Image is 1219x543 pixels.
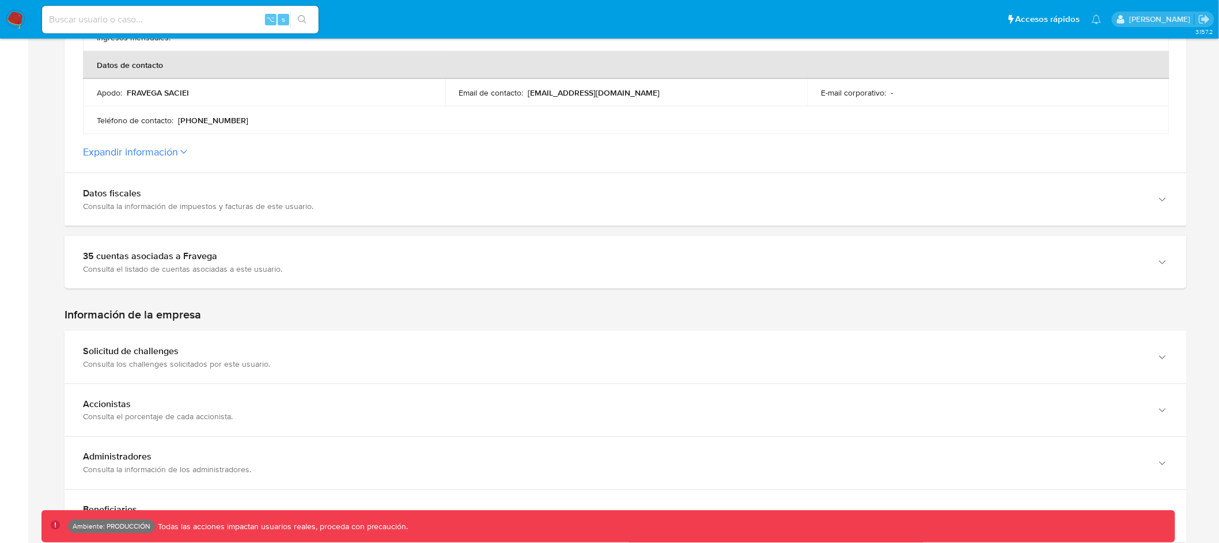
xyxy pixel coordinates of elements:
[1092,14,1101,24] a: Notificaciones
[1129,14,1194,25] p: diego.assum@mercadolibre.com
[290,12,314,28] button: search-icon
[1195,27,1213,36] span: 3.157.2
[266,14,275,25] span: ⌥
[155,521,408,532] p: Todas las acciones impactan usuarios reales, proceda con precaución.
[42,12,319,27] input: Buscar usuario o caso...
[73,524,150,529] p: Ambiente: PRODUCCIÓN
[282,14,285,25] span: s
[1198,13,1210,25] a: Salir
[1016,13,1080,25] span: Accesos rápidos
